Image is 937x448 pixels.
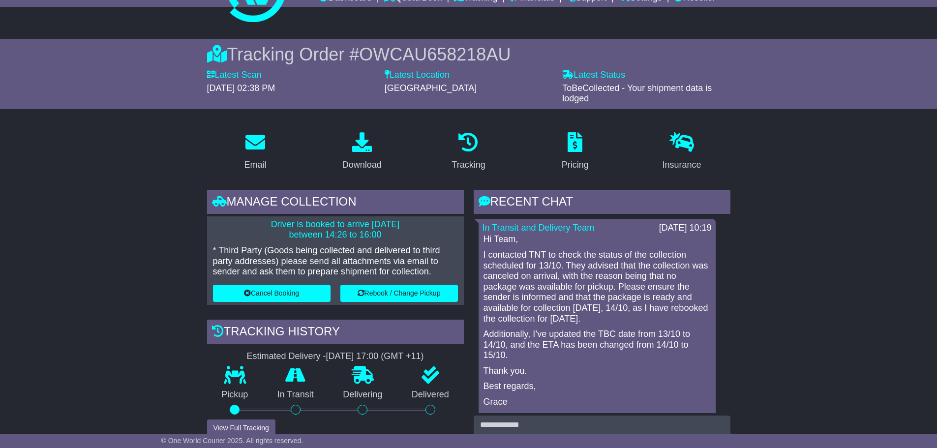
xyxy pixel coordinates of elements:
div: [DATE] 17:00 (GMT +11) [326,351,424,362]
div: Tracking history [207,320,464,346]
p: I contacted TNT to check the status of the collection scheduled for 13/10. They advised that the ... [484,250,711,324]
div: Tracking [452,158,485,172]
div: Tracking Order # [207,44,730,65]
button: View Full Tracking [207,419,275,437]
p: Driver is booked to arrive [DATE] between 14:26 to 16:00 [213,219,458,240]
p: Delivered [397,389,464,400]
div: Manage collection [207,190,464,216]
div: Email [244,158,266,172]
div: Insurance [663,158,701,172]
div: Pricing [562,158,589,172]
p: Thank you. [484,366,711,377]
label: Latest Status [562,70,625,81]
label: Latest Location [385,70,450,81]
span: ToBeCollected - Your shipment data is lodged [562,83,712,104]
p: Grace [484,397,711,408]
div: RECENT CHAT [474,190,730,216]
p: Additionally, I’ve updated the TBC date from 13/10 to 14/10, and the ETA has been changed from 14... [484,329,711,361]
span: [DATE] 02:38 PM [207,83,275,93]
div: [DATE] 10:19 [659,223,712,234]
div: Download [342,158,382,172]
p: Hi Team, [484,234,711,245]
p: In Transit [263,389,329,400]
button: Rebook / Change Pickup [340,285,458,302]
span: [GEOGRAPHIC_DATA] [385,83,477,93]
label: Latest Scan [207,70,262,81]
div: Estimated Delivery - [207,351,464,362]
span: © One World Courier 2025. All rights reserved. [161,437,303,445]
button: Cancel Booking [213,285,331,302]
p: Best regards, [484,381,711,392]
a: In Transit and Delivery Team [483,223,595,233]
p: Pickup [207,389,263,400]
a: Pricing [555,129,595,175]
p: * Third Party (Goods being collected and delivered to third party addresses) please send all atta... [213,245,458,277]
span: OWCAU658218AU [359,44,511,64]
a: Download [336,129,388,175]
a: Email [238,129,272,175]
a: Insurance [656,129,708,175]
a: Tracking [445,129,491,175]
p: Delivering [329,389,397,400]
